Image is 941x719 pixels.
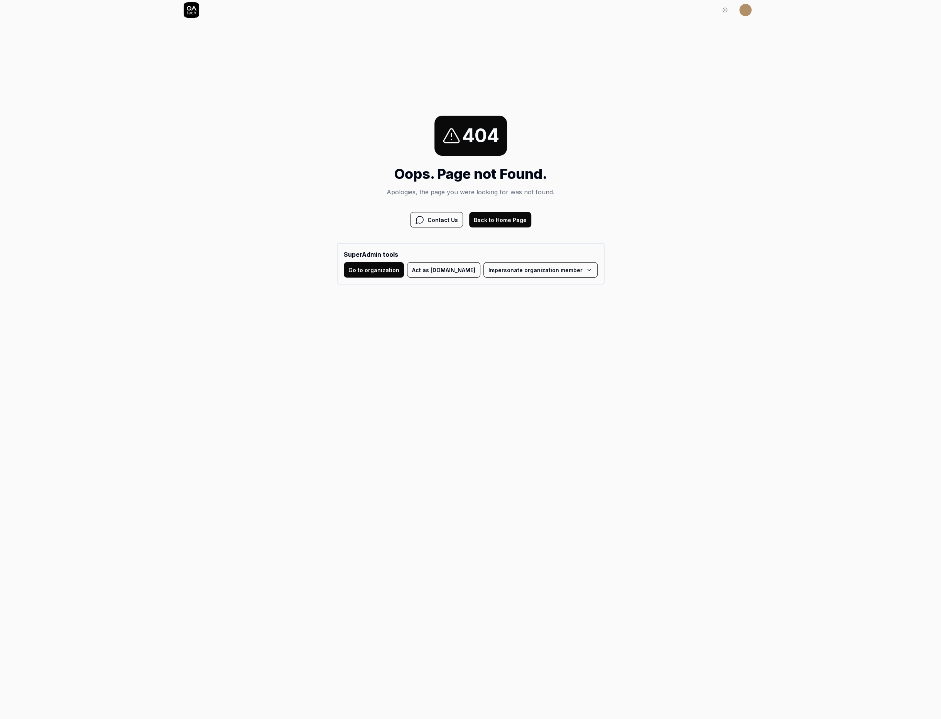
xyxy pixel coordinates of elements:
[483,262,598,278] button: Impersonate organization member
[337,163,605,184] h1: Oops. Page not Found.
[469,212,531,227] button: Back to Home Page
[407,262,480,278] button: Act as [DOMAIN_NAME]
[410,212,463,227] button: Contact Us
[344,250,598,259] b: SuperAdmin tools
[337,187,605,197] p: Apologies, the page you were looking for was not found.
[462,122,499,150] span: 404
[344,262,404,278] button: Go to organization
